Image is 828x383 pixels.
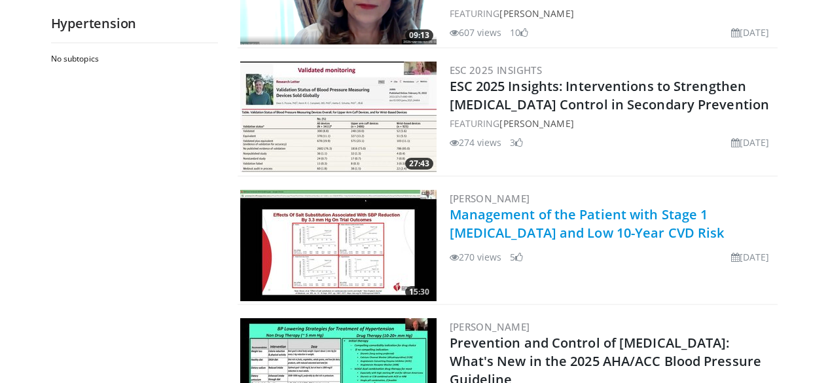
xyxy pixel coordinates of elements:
span: 09:13 [405,29,433,41]
li: [DATE] [731,136,770,149]
li: 10 [510,26,528,39]
a: [PERSON_NAME] [450,320,530,333]
li: [DATE] [731,250,770,264]
img: 4c469996-3119-4942-9c55-ce3b8ba92ed7.300x170_q85_crop-smart_upscale.jpg [240,62,437,173]
li: [DATE] [731,26,770,39]
a: [PERSON_NAME] [499,117,573,130]
h2: Hypertension [51,15,218,32]
span: 27:43 [405,158,433,170]
a: 27:43 [240,62,437,173]
li: 607 views [450,26,502,39]
li: 5 [510,250,523,264]
a: ESC 2025 Insights: Interventions to Strengthen [MEDICAL_DATA] Control in Secondary Prevention [450,77,770,113]
div: FEATURING [450,7,775,20]
span: 15:30 [405,286,433,298]
img: 95f26c90-52c1-48fe-8342-9c97b91d58ef.300x170_q85_crop-smart_upscale.jpg [240,190,437,301]
li: 270 views [450,250,502,264]
a: 15:30 [240,190,437,301]
a: Management of the Patient with Stage 1 [MEDICAL_DATA] and Low 10-Year CVD Risk [450,206,725,242]
a: [PERSON_NAME] [499,7,573,20]
li: 3 [510,136,523,149]
a: ESC 2025 Insights [450,64,543,77]
h2: No subtopics [51,54,215,64]
li: 274 views [450,136,502,149]
a: [PERSON_NAME] [450,192,530,205]
div: FEATURING [450,117,775,130]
